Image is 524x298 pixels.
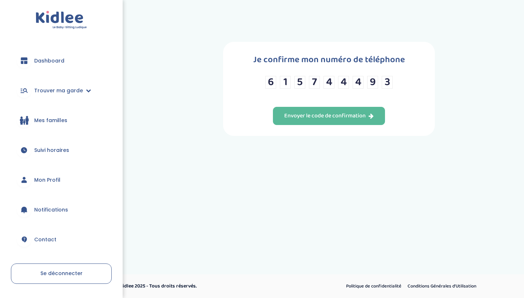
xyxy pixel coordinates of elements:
[253,53,405,67] h1: Je confirme mon numéro de téléphone
[34,206,68,214] span: Notifications
[273,107,385,125] button: Envoyer le code de confirmation
[11,263,112,284] a: Se déconnecter
[405,282,479,291] a: Conditions Générales d’Utilisation
[34,87,83,94] span: Trouver ma garde
[11,137,112,163] a: Suivi horaires
[284,112,374,120] div: Envoyer le code de confirmation
[34,236,56,243] span: Contact
[34,176,60,184] span: Mon Profil
[34,117,67,124] span: Mes familles
[11,167,112,193] a: Mon Profil
[40,270,83,277] span: Se déconnecter
[115,282,293,290] p: © Kidlee 2025 - Tous droits réservés.
[11,77,112,104] a: Trouver ma garde
[36,11,87,29] img: logo.svg
[11,197,112,223] a: Notifications
[34,57,64,65] span: Dashboard
[11,226,112,253] a: Contact
[34,146,69,154] span: Suivi horaires
[11,48,112,74] a: Dashboard
[11,107,112,133] a: Mes familles
[344,282,404,291] a: Politique de confidentialité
